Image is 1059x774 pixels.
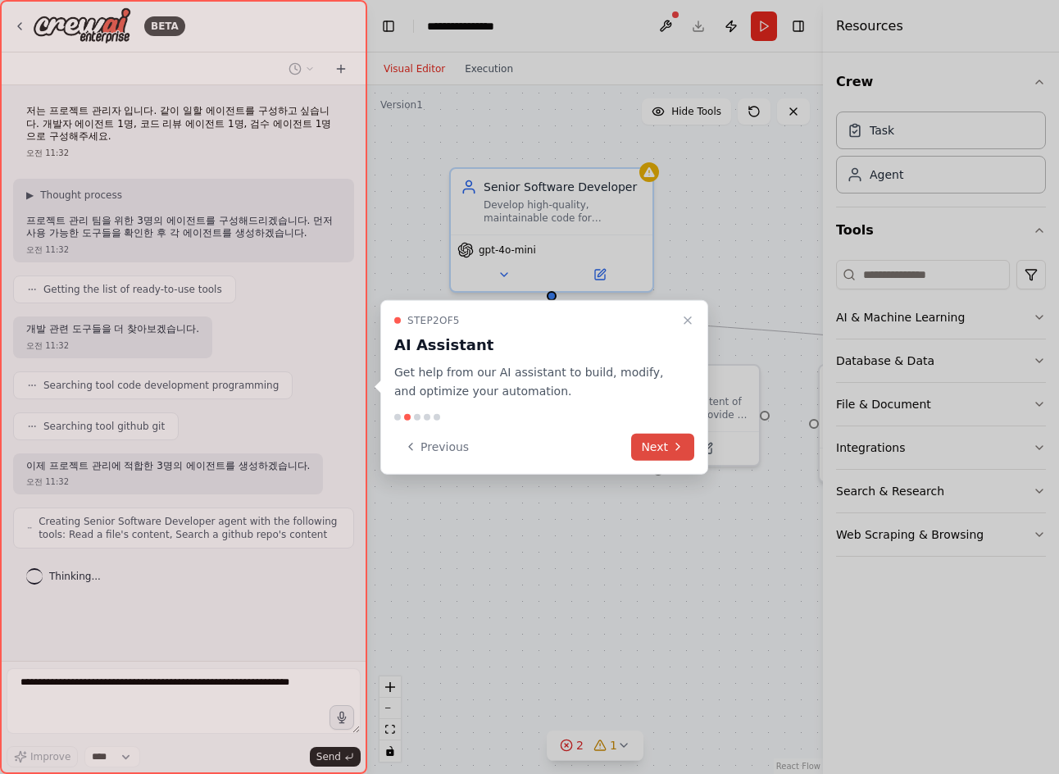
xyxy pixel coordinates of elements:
button: Hide left sidebar [377,15,400,38]
button: Next [631,433,694,460]
button: Close walkthrough [678,311,698,330]
span: Step 2 of 5 [407,314,460,327]
button: Previous [394,433,479,460]
p: Get help from our AI assistant to build, modify, and optimize your automation. [394,363,675,401]
h3: AI Assistant [394,334,675,357]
